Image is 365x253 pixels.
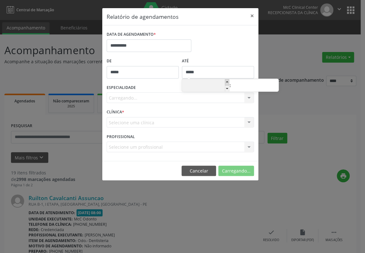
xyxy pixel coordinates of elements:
[107,13,178,21] h5: Relatório de agendamentos
[107,107,124,117] label: CLÍNICA
[107,132,135,142] label: PROFISSIONAL
[182,80,229,92] input: Hour
[246,8,258,23] button: Close
[107,83,136,93] label: ESPECIALIDADE
[107,30,156,39] label: DATA DE AGENDAMENTO
[107,56,179,66] label: De
[231,80,278,92] input: Minute
[229,79,231,92] span: :
[182,56,254,66] label: ATÉ
[182,166,216,176] button: Cancelar
[218,166,254,176] button: Carregando...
